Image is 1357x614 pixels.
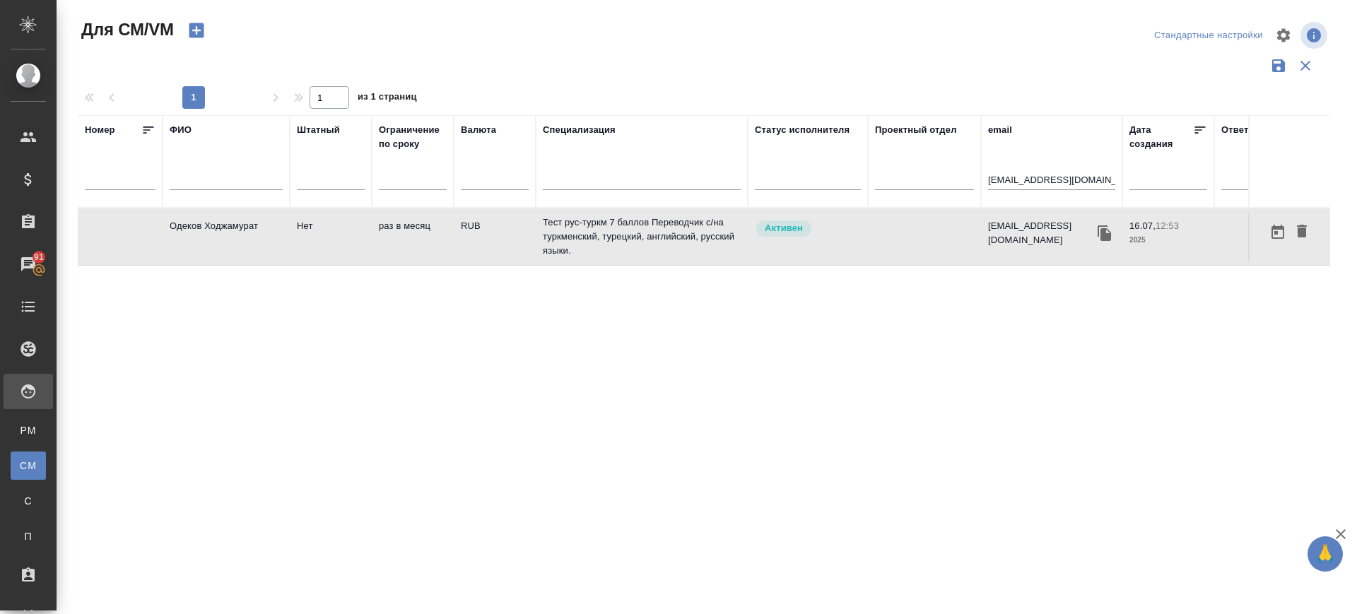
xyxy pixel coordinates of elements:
p: 2025 [1129,233,1207,247]
div: email [988,123,1012,137]
span: из 1 страниц [358,88,417,109]
button: Скопировать [1094,223,1115,244]
td: RUB [454,212,536,261]
td: Нет [290,212,372,261]
td: раз в месяц [372,212,454,261]
a: PM [11,416,46,444]
button: Сбросить фильтры [1292,52,1319,79]
button: Создать [180,18,213,42]
div: Ограничение по сроку [379,123,447,151]
a: С [11,487,46,515]
button: 🙏 [1308,536,1343,572]
div: Специализация [543,123,616,137]
span: CM [18,459,39,473]
div: ФИО [170,123,192,137]
span: 🙏 [1313,539,1337,569]
span: С [18,494,39,508]
div: Рядовой исполнитель: назначай с учетом рейтинга [755,219,861,238]
a: 91 [4,247,53,282]
button: Сохранить фильтры [1265,52,1292,79]
p: Активен [765,221,803,235]
p: 16.07, [1129,220,1156,231]
button: Удалить [1290,219,1314,245]
button: Открыть календарь загрузки [1266,219,1290,245]
div: split button [1151,25,1267,47]
p: [EMAIL_ADDRESS][DOMAIN_NAME] [988,219,1094,247]
span: Для СМ/VM [78,18,174,41]
div: Номер [85,123,115,137]
div: Проектный отдел [875,123,957,137]
p: 12:53 [1156,220,1179,231]
p: Тест рус-туркм 7 баллов Переводчик с/на туркменский, турецкий, английский, русский языки. [543,216,741,258]
td: Одеков Ходжамурат [163,212,290,261]
span: Настроить таблицу [1267,18,1300,52]
div: Ответственный [1221,123,1294,137]
span: Посмотреть информацию [1300,22,1330,49]
span: П [18,529,39,543]
div: Дата создания [1129,123,1193,151]
div: Статус исполнителя [755,123,850,137]
a: CM [11,451,46,480]
span: 91 [25,250,52,264]
div: Валюта [461,123,496,137]
a: П [11,522,46,550]
span: PM [18,423,39,437]
div: Штатный [297,123,340,137]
